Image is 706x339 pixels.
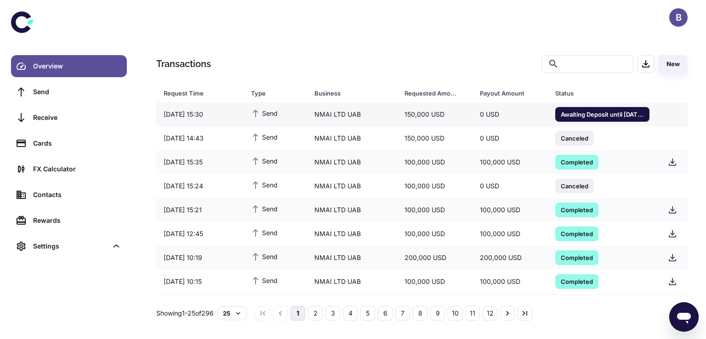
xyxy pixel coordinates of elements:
a: Cards [11,132,127,154]
span: Send [251,108,278,118]
div: 200,000 USD [397,249,473,266]
span: Completed [555,205,598,214]
div: Settings [33,241,108,251]
button: Go to next page [500,306,515,321]
div: 100,000 USD [473,225,548,243]
div: 100,000 USD [397,225,473,243]
div: NMAI LTD UAB [307,153,398,171]
button: Go to page 2 [308,306,323,321]
button: Go to page 6 [378,306,393,321]
button: Go to page 9 [430,306,445,321]
div: NMAI LTD UAB [307,201,398,219]
button: Go to last page [518,306,532,321]
span: Awaiting Deposit until [DATE] 18:31 [555,109,649,119]
div: [DATE] 14:43 [156,130,244,147]
div: [DATE] 10:19 [156,249,244,266]
div: 100,000 USD [397,273,473,290]
div: 100,000 USD [473,273,548,290]
div: 150,000 USD [397,106,473,123]
p: Showing 1-25 of 296 [156,308,214,318]
span: Type [251,87,303,100]
span: Completed [555,253,598,262]
button: Go to page 3 [325,306,340,321]
span: Completed [555,277,598,286]
div: 100,000 USD [397,153,473,171]
div: NMAI LTD UAB [307,273,398,290]
a: Receive [11,107,127,129]
iframe: Button to launch messaging window [669,302,699,332]
span: Send [251,156,278,166]
div: [DATE] 10:15 [156,273,244,290]
div: Status [555,87,638,100]
span: Completed [555,157,598,166]
button: New [658,55,688,73]
div: [DATE] 15:21 [156,201,244,219]
div: Requested Amount [404,87,457,100]
button: B [669,8,688,27]
div: [DATE] 15:24 [156,177,244,195]
span: Payout Amount [480,87,544,100]
button: page 1 [290,306,305,321]
span: Send [251,203,278,214]
button: Go to page 10 [448,306,462,321]
span: Send [251,251,278,261]
button: Go to page 11 [465,306,480,321]
div: Overview [33,61,121,71]
div: FX Calculator [33,164,121,174]
div: NMAI LTD UAB [307,177,398,195]
button: Go to page 12 [483,306,497,321]
div: Settings [11,235,127,257]
span: Send [251,275,278,285]
button: Go to page 7 [395,306,410,321]
div: 100,000 USD [473,153,548,171]
div: Receive [33,113,121,123]
span: Canceled [555,181,594,190]
span: Send [251,180,278,190]
div: 100,000 USD [473,201,548,219]
div: NMAI LTD UAB [307,106,398,123]
span: Request Time [164,87,240,100]
span: Canceled [555,133,594,142]
span: Completed [555,229,598,238]
div: Type [251,87,291,100]
div: [DATE] 15:30 [156,106,244,123]
div: 0 USD [473,177,548,195]
div: Cards [33,138,121,148]
div: [DATE] 12:45 [156,225,244,243]
span: Send [251,132,278,142]
div: [DATE] 15:35 [156,153,244,171]
span: Status [555,87,649,100]
span: Requested Amount [404,87,469,100]
div: NMAI LTD UAB [307,130,398,147]
div: NMAI LTD UAB [307,225,398,243]
div: Rewards [33,215,121,226]
a: Contacts [11,184,127,206]
span: Send [251,227,278,237]
div: Request Time [164,87,228,100]
div: Send [33,87,121,97]
div: NMAI LTD UAB [307,249,398,266]
button: Go to page 4 [343,306,358,321]
button: Go to page 8 [413,306,427,321]
div: Contacts [33,190,121,200]
h1: Transactions [156,57,211,71]
nav: pagination navigation [254,306,534,321]
a: Overview [11,55,127,77]
a: FX Calculator [11,158,127,180]
button: 25 [217,306,247,320]
a: Rewards [11,209,127,232]
button: Go to page 5 [360,306,375,321]
div: 150,000 USD [397,130,473,147]
div: 200,000 USD [473,249,548,266]
div: 0 USD [473,106,548,123]
a: Send [11,81,127,103]
div: Payout Amount [480,87,532,100]
div: 100,000 USD [397,177,473,195]
div: 0 USD [473,130,548,147]
div: 100,000 USD [397,201,473,219]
